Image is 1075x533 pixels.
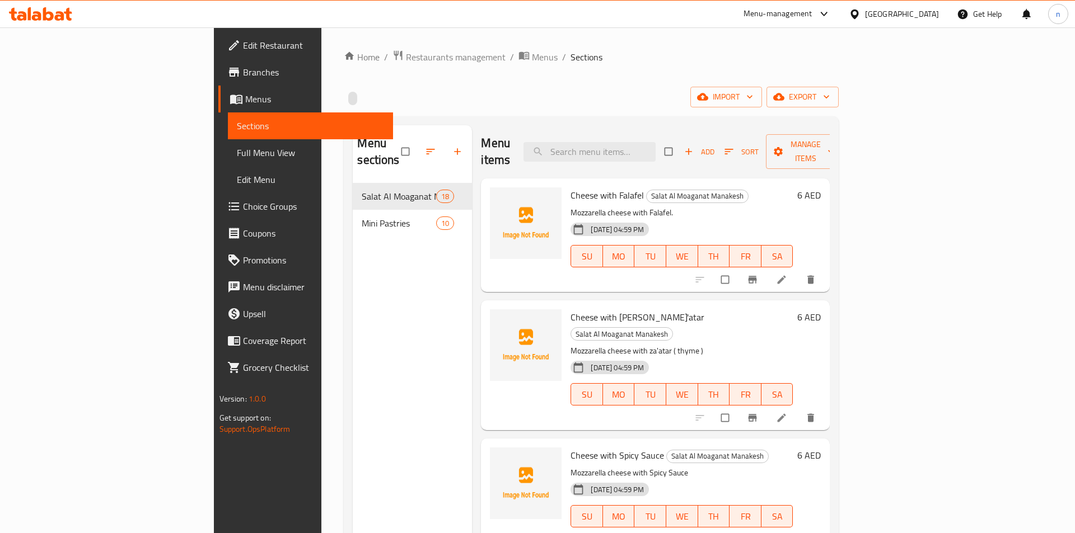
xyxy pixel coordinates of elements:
button: WE [666,245,698,267]
button: Add [681,143,717,161]
a: Sections [228,112,394,139]
span: Cheese with Spicy Sauce [571,447,664,464]
nav: breadcrumb [344,50,839,64]
h6: 6 AED [797,187,821,203]
img: Cheese with Spicy Sauce [490,447,562,519]
button: TH [698,383,730,405]
span: export [775,90,830,104]
span: Mini Pastries [362,216,436,230]
button: SA [761,383,793,405]
button: SA [761,505,793,527]
div: Mini Pastries10 [353,210,472,237]
span: MO [607,508,630,525]
button: MO [603,245,635,267]
span: SA [766,508,789,525]
a: Coupons [218,220,394,247]
span: Restaurants management [406,50,506,64]
button: TH [698,245,730,267]
span: SA [766,386,789,403]
button: Manage items [766,134,845,169]
span: TU [639,248,662,265]
span: Manage items [775,138,836,166]
span: Coverage Report [243,334,385,347]
span: TH [703,386,726,403]
span: import [699,90,753,104]
span: Select to update [714,407,738,428]
a: Support.OpsPlatform [219,422,291,436]
p: Mozzarella cheese with Falafel. [571,206,793,220]
a: Edit Menu [228,166,394,193]
span: WE [671,248,694,265]
a: Grocery Checklist [218,354,394,381]
span: Menus [245,92,385,106]
p: Mozzarella cheese with Spicy Sauce [571,466,793,480]
a: Full Menu View [228,139,394,166]
nav: Menu sections [353,178,472,241]
h6: 6 AED [797,447,821,463]
span: Edit Menu [237,173,385,186]
button: MO [603,505,635,527]
a: Edit menu item [776,412,789,423]
button: SU [571,505,602,527]
span: FR [734,386,757,403]
li: / [510,50,514,64]
span: Select section [658,141,681,162]
span: Salat Al Moaganat Manakesh [667,450,768,463]
button: import [690,87,762,107]
a: Menus [218,86,394,112]
span: Get support on: [219,411,271,425]
span: Add item [681,143,717,161]
a: Choice Groups [218,193,394,220]
span: Edit Restaurant [243,39,385,52]
span: Choice Groups [243,200,385,213]
span: [DATE] 04:59 PM [586,484,648,495]
button: FR [730,505,761,527]
div: Menu-management [744,7,812,21]
button: delete [798,267,825,292]
h2: Menu items [481,135,510,168]
span: 1.0.0 [249,392,266,406]
button: Branch-specific-item [740,267,767,292]
button: TH [698,505,730,527]
button: SA [761,245,793,267]
a: Edit menu item [776,274,789,285]
span: SU [576,248,598,265]
span: Salat Al Moaganat Manakesh [362,190,436,203]
span: 10 [437,218,454,229]
img: Cheese with Za'atar [490,309,562,381]
span: Salat Al Moaganat Manakesh [647,190,748,202]
h6: 6 AED [797,309,821,325]
span: TH [703,508,726,525]
img: Cheese with Falafel [490,187,562,259]
span: TH [703,248,726,265]
button: WE [666,505,698,527]
span: FR [734,248,757,265]
button: delete [798,405,825,430]
span: Coupons [243,227,385,240]
button: Sort [722,143,761,161]
span: SU [576,386,598,403]
span: Menus [532,50,558,64]
button: TU [634,245,666,267]
span: [DATE] 04:59 PM [586,362,648,373]
span: Add [684,145,714,158]
span: Promotions [243,253,385,267]
span: Full Menu View [237,146,385,159]
span: Salat Al Moaganat Manakesh [571,328,672,341]
button: FR [730,383,761,405]
span: SU [576,508,598,525]
a: Restaurants management [392,50,506,64]
span: MO [607,386,630,403]
div: items [436,190,454,203]
span: [DATE] 04:59 PM [586,224,648,235]
button: MO [603,383,635,405]
button: TU [634,383,666,405]
div: Salat Al Moaganat Manakesh18 [353,183,472,210]
span: Sort sections [418,139,445,164]
span: MO [607,248,630,265]
li: / [562,50,566,64]
span: Grocery Checklist [243,361,385,374]
span: Select to update [714,269,738,290]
